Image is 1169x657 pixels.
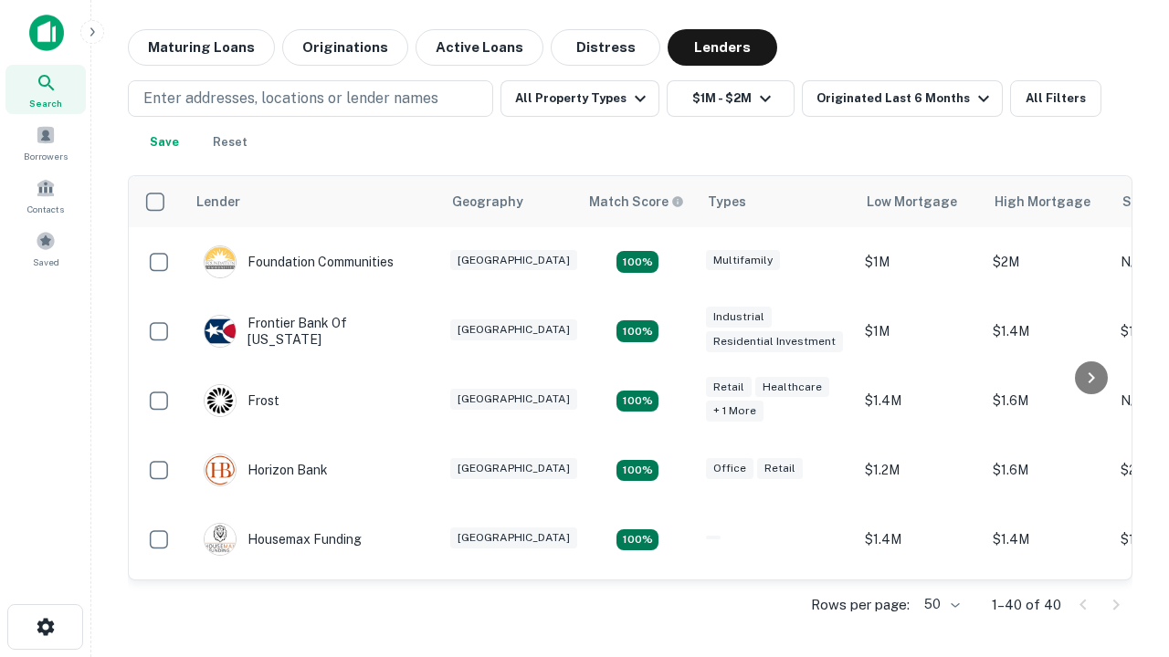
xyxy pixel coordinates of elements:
[204,245,394,278] div: Foundation Communities
[616,391,658,412] div: Matching Properties: 4, hasApolloMatch: undefined
[697,176,856,227] th: Types
[917,591,963,618] div: 50
[452,191,523,213] div: Geography
[706,250,780,271] div: Multifamily
[867,191,957,213] div: Low Mortgage
[984,366,1111,435] td: $1.6M
[667,80,795,117] button: $1M - $2M
[33,255,59,269] span: Saved
[204,454,328,486] div: Horizon Bank
[5,118,86,167] a: Borrowers
[551,29,660,66] button: Distress
[984,435,1111,505] td: $1.6M
[984,176,1111,227] th: High Mortgage
[856,574,984,643] td: $1.4M
[205,246,236,277] img: picture
[984,227,1111,297] td: $2M
[205,454,236,485] img: picture
[450,389,577,410] div: [GEOGRAPHIC_DATA]
[995,191,1090,213] div: High Mortgage
[204,315,423,348] div: Frontier Bank Of [US_STATE]
[706,377,752,398] div: Retail
[811,594,910,616] p: Rows per page:
[856,297,984,366] td: $1M
[205,524,236,555] img: picture
[755,377,829,398] div: Healthcare
[204,523,362,556] div: Housemax Funding
[27,202,64,216] span: Contacts
[24,149,68,163] span: Borrowers
[856,505,984,574] td: $1.4M
[196,191,240,213] div: Lender
[205,385,236,416] img: picture
[29,96,62,110] span: Search
[984,505,1111,574] td: $1.4M
[1078,453,1169,540] iframe: Chat Widget
[589,192,684,212] div: Capitalize uses an advanced AI algorithm to match your search with the best lender. The match sco...
[500,80,659,117] button: All Property Types
[450,527,577,548] div: [GEOGRAPHIC_DATA]
[616,251,658,273] div: Matching Properties: 4, hasApolloMatch: undefined
[992,594,1061,616] p: 1–40 of 40
[589,192,680,212] h6: Match Score
[856,176,984,227] th: Low Mortgage
[201,124,259,161] button: Reset
[5,65,86,114] a: Search
[668,29,777,66] button: Lenders
[802,80,1003,117] button: Originated Last 6 Months
[706,331,843,352] div: Residential Investment
[204,384,279,417] div: Frost
[616,529,658,551] div: Matching Properties: 4, hasApolloMatch: undefined
[5,171,86,220] a: Contacts
[706,307,772,328] div: Industrial
[416,29,543,66] button: Active Loans
[856,366,984,435] td: $1.4M
[616,320,658,342] div: Matching Properties: 4, hasApolloMatch: undefined
[708,191,746,213] div: Types
[450,250,577,271] div: [GEOGRAPHIC_DATA]
[128,80,493,117] button: Enter addresses, locations or lender names
[816,88,995,109] div: Originated Last 6 Months
[757,458,803,479] div: Retail
[616,460,658,482] div: Matching Properties: 4, hasApolloMatch: undefined
[282,29,408,66] button: Originations
[5,224,86,273] a: Saved
[856,435,984,505] td: $1.2M
[1010,80,1101,117] button: All Filters
[29,15,64,51] img: capitalize-icon.png
[450,319,577,340] div: [GEOGRAPHIC_DATA]
[578,176,697,227] th: Capitalize uses an advanced AI algorithm to match your search with the best lender. The match sco...
[185,176,441,227] th: Lender
[450,458,577,479] div: [GEOGRAPHIC_DATA]
[143,88,438,109] p: Enter addresses, locations or lender names
[135,124,194,161] button: Save your search to get updates of matches that match your search criteria.
[856,227,984,297] td: $1M
[984,297,1111,366] td: $1.4M
[441,176,578,227] th: Geography
[706,458,753,479] div: Office
[706,401,764,422] div: + 1 more
[205,316,236,347] img: picture
[128,29,275,66] button: Maturing Loans
[984,574,1111,643] td: $1.6M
